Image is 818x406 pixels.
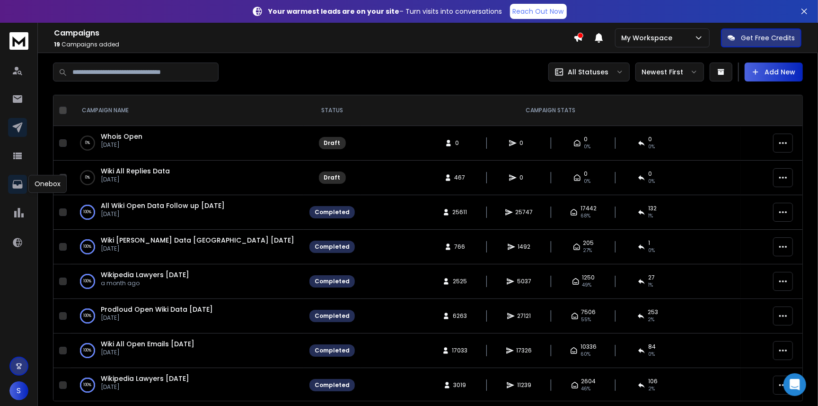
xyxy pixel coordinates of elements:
[648,308,658,316] span: 253
[70,368,304,403] td: 100%Wikipedia Lawyers [DATE][DATE]
[324,139,341,147] div: Draft
[28,175,67,193] div: Onebox
[70,161,304,195] td: 0%Wiki All Replies Data[DATE]
[453,208,467,216] span: 25611
[453,278,467,285] span: 2525
[84,208,92,217] p: 100 %
[513,7,564,16] p: Reach Out Now
[581,378,596,385] span: 2604
[516,208,533,216] span: 25747
[84,311,92,321] p: 100 %
[9,381,28,400] button: S
[101,210,225,218] p: [DATE]
[70,334,304,368] td: 100%Wiki All Open Emails [DATE][DATE]
[101,166,170,176] a: Wiki All Replies Data
[518,243,531,251] span: 1492
[648,385,655,393] span: 2 %
[455,243,466,251] span: 766
[648,351,655,358] span: 0 %
[101,349,194,356] p: [DATE]
[70,299,304,334] td: 100%Prodloud Open Wiki Data [DATE][DATE]
[582,274,595,281] span: 1250
[9,32,28,50] img: logo
[84,380,92,390] p: 100 %
[648,143,655,151] span: 0%
[70,230,304,264] td: 100%Wiki [PERSON_NAME] Data [GEOGRAPHIC_DATA] [DATE][DATE]
[581,385,591,393] span: 46 %
[455,174,466,181] span: 467
[70,264,304,299] td: 100%Wikipedia Lawyers [DATE]a month ago
[315,381,350,389] div: Completed
[101,132,142,141] span: Whois Open
[315,243,350,251] div: Completed
[101,383,189,391] p: [DATE]
[101,339,194,349] a: Wiki All Open Emails [DATE]
[648,274,655,281] span: 27
[70,195,304,230] td: 100%All Wiki Open Data Follow up [DATE][DATE]
[518,312,531,320] span: 27121
[454,381,466,389] span: 3019
[581,212,590,220] span: 68 %
[452,347,468,354] span: 17033
[70,126,304,161] td: 0%Whois Open[DATE]
[84,346,92,355] p: 100 %
[648,212,653,220] span: 1 %
[583,247,592,254] span: 27 %
[648,178,655,185] span: 0%
[101,245,294,253] p: [DATE]
[635,63,704,81] button: Newest First
[510,4,567,19] a: Reach Out Now
[269,7,502,16] p: – Turn visits into conversations
[584,170,588,178] span: 0
[581,316,591,324] span: 55 %
[315,347,350,354] div: Completed
[101,235,294,245] a: Wiki [PERSON_NAME] Data [GEOGRAPHIC_DATA] [DATE]
[721,28,801,47] button: Get Free Credits
[101,176,170,183] p: [DATE]
[648,281,653,289] span: 1 %
[315,208,350,216] div: Completed
[101,270,189,280] a: Wikipedia Lawyers [DATE]
[648,343,656,351] span: 84
[581,351,590,358] span: 60 %
[304,95,361,126] th: STATUS
[584,178,590,185] span: 0%
[648,378,658,385] span: 106
[568,67,608,77] p: All Statuses
[583,239,594,247] span: 205
[581,308,596,316] span: 7506
[519,139,529,147] span: 0
[648,170,652,178] span: 0
[581,205,597,212] span: 17442
[455,139,465,147] span: 0
[648,247,655,254] span: 0 %
[85,138,90,148] p: 0 %
[519,174,529,181] span: 0
[101,374,189,383] a: Wikipedia Lawyers [DATE]
[101,305,213,314] a: Prodloud Open Wiki Data [DATE]
[517,347,532,354] span: 17326
[101,201,225,210] a: All Wiki Open Data Follow up [DATE]
[315,312,350,320] div: Completed
[85,173,90,182] p: 0 %
[582,281,592,289] span: 49 %
[745,63,803,81] button: Add New
[101,141,142,149] p: [DATE]
[783,373,806,396] div: Open Intercom Messenger
[315,278,350,285] div: Completed
[101,314,213,322] p: [DATE]
[584,135,588,143] span: 0
[84,242,92,252] p: 100 %
[584,143,590,151] span: 0%
[648,316,654,324] span: 2 %
[101,280,189,287] p: a month ago
[324,174,341,181] div: Draft
[54,41,573,48] p: Campaigns added
[453,312,467,320] span: 6263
